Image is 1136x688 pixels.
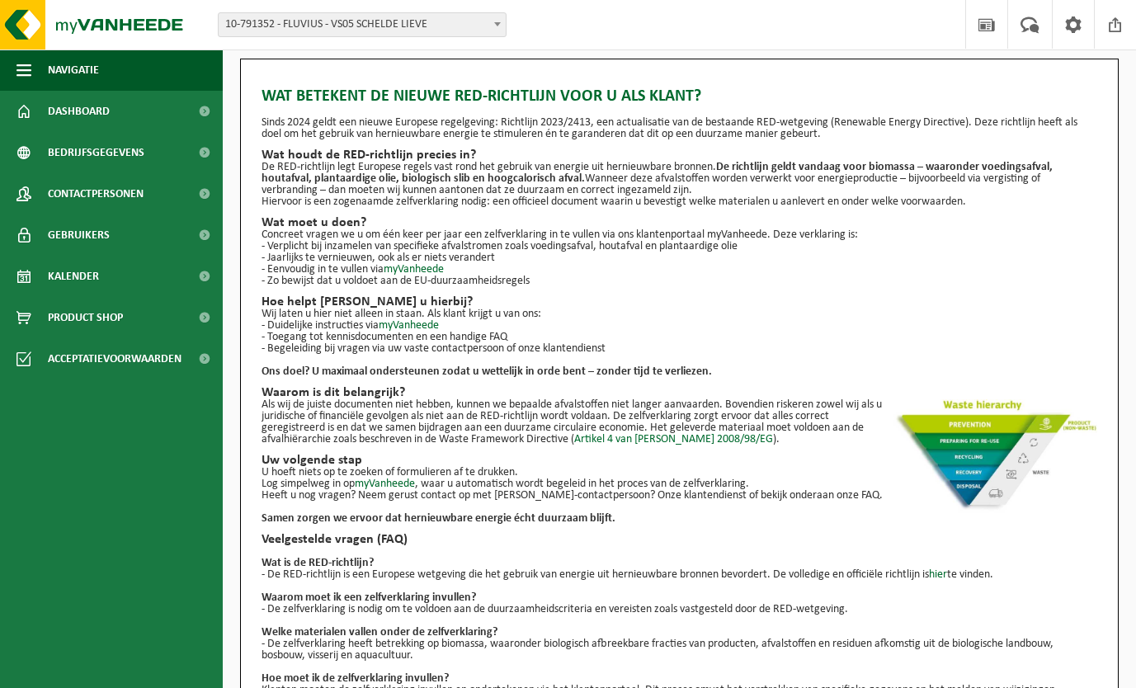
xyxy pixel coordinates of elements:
[218,12,507,37] span: 10-791352 - FLUVIUS - VS05 SCHELDE LIEVE
[384,263,444,276] a: myVanheede
[929,568,947,581] a: hier
[48,132,144,173] span: Bedrijfsgegevens
[262,639,1097,662] p: - De zelfverklaring heeft betrekking op biomassa, waaronder biologisch afbreekbare fracties van p...
[48,338,181,379] span: Acceptatievoorwaarden
[262,386,1097,399] h2: Waarom is dit belangrijk?
[262,332,1097,343] p: - Toegang tot kennisdocumenten en een handige FAQ
[48,49,99,91] span: Navigatie
[262,467,1097,490] p: U hoeft niets op te zoeken of formulieren af te drukken. Log simpelweg in op , waar u automatisch...
[48,297,123,338] span: Product Shop
[262,309,1097,320] p: Wij laten u hier niet alleen in staan. Als klant krijgt u van ons:
[262,512,615,525] b: Samen zorgen we ervoor dat hernieuwbare energie écht duurzaam blijft.
[262,569,1097,581] p: - De RED-richtlijn is een Europese wetgeving die het gebruik van energie uit hernieuwbare bronnen...
[262,557,374,569] b: Wat is de RED-richtlijn?
[262,241,1097,252] p: - Verplicht bij inzamelen van specifieke afvalstromen zoals voedingsafval, houtafval en plantaard...
[262,196,1097,208] p: Hiervoor is een zogenaamde zelfverklaring nodig: een officieel document waarin u bevestigt welke ...
[48,91,110,132] span: Dashboard
[262,117,1097,140] p: Sinds 2024 geldt een nieuwe Europese regelgeving: Richtlijn 2023/2413, een actualisatie van de be...
[355,478,415,490] a: myVanheede
[262,399,1097,445] p: Als wij de juiste documenten niet hebben, kunnen we bepaalde afvalstoffen niet langer aanvaarden....
[262,626,497,639] b: Welke materialen vallen onder de zelfverklaring?
[574,433,773,445] a: Artikel 4 van [PERSON_NAME] 2008/98/EG
[262,276,1097,287] p: - Zo bewijst dat u voldoet aan de EU-duurzaamheidsregels
[262,264,1097,276] p: - Eenvoudig in te vullen via
[379,319,439,332] a: myVanheede
[262,162,1097,196] p: De RED-richtlijn legt Europese regels vast rond het gebruik van energie uit hernieuwbare bronnen....
[48,256,99,297] span: Kalender
[219,13,506,36] span: 10-791352 - FLUVIUS - VS05 SCHELDE LIEVE
[262,148,1097,162] h2: Wat houdt de RED-richtlijn precies in?
[48,214,110,256] span: Gebruikers
[262,454,1097,467] h2: Uw volgende stap
[262,343,1097,355] p: - Begeleiding bij vragen via uw vaste contactpersoon of onze klantendienst
[262,490,1097,502] p: Heeft u nog vragen? Neem gerust contact op met [PERSON_NAME]-contactpersoon? Onze klantendienst o...
[262,161,1053,185] strong: De richtlijn geldt vandaag voor biomassa – waaronder voedingsafval, houtafval, plantaardige olie,...
[262,295,1097,309] h2: Hoe helpt [PERSON_NAME] u hierbij?
[262,84,701,109] span: Wat betekent de nieuwe RED-richtlijn voor u als klant?
[262,672,449,685] b: Hoe moet ik de zelfverklaring invullen?
[262,252,1097,264] p: - Jaarlijks te vernieuwen, ook als er niets verandert
[262,320,1097,332] p: - Duidelijke instructies via
[262,604,1097,615] p: - De zelfverklaring is nodig om te voldoen aan de duurzaamheidscriteria en vereisten zoals vastge...
[262,533,1097,546] h2: Veelgestelde vragen (FAQ)
[262,216,1097,229] h2: Wat moet u doen?
[262,229,1097,241] p: Concreet vragen we u om één keer per jaar een zelfverklaring in te vullen via ons klantenportaal ...
[48,173,144,214] span: Contactpersonen
[262,591,476,604] b: Waarom moet ik een zelfverklaring invullen?
[262,365,712,378] strong: Ons doel? U maximaal ondersteunen zodat u wettelijk in orde bent – zonder tijd te verliezen.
